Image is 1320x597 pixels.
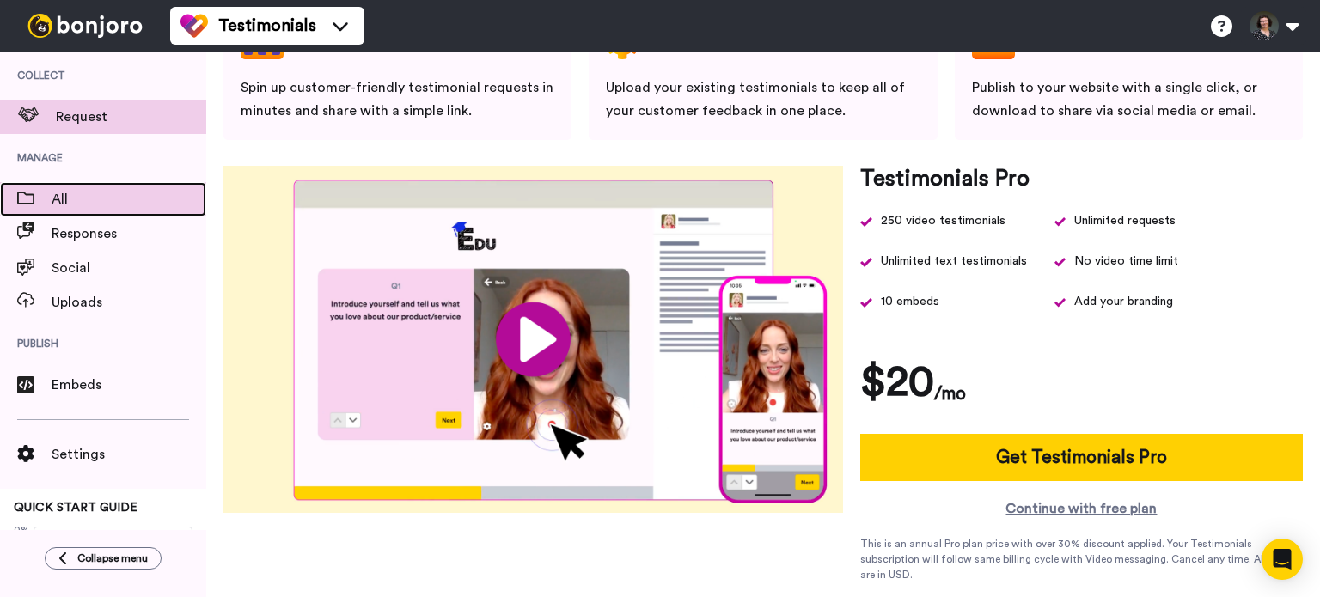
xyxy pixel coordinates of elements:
a: Continue with free plan [860,498,1303,519]
span: 0% [14,523,30,537]
span: Responses [52,223,206,244]
span: No video time limit [1074,250,1178,273]
div: Spin up customer-friendly testimonial requests in minutes and share with a simple link. [241,76,554,123]
div: Upload your existing testimonials to keep all of your customer feedback in one place. [606,76,920,123]
span: Unlimited text testimonials [881,250,1027,273]
div: 250 video testimonials [881,210,1005,233]
span: Add your branding [1074,290,1173,314]
span: Settings [52,444,206,465]
h3: Testimonials Pro [860,166,1030,192]
span: QUICK START GUIDE [14,502,137,514]
span: 10 embeds [881,290,939,314]
button: Collapse menu [45,547,162,570]
div: Publish to your website with a single click, or download to share via social media or email. [972,76,1286,123]
span: Testimonials [218,14,316,38]
div: Unlimited requests [1074,210,1176,233]
span: All [52,189,206,210]
h1: $20 [860,356,934,408]
div: Open Intercom Messenger [1262,539,1303,580]
span: Request [56,107,206,127]
img: bj-logo-header-white.svg [21,14,150,38]
div: Get Testimonials Pro [996,443,1167,472]
span: Uploads [52,292,206,313]
h4: /mo [934,380,966,408]
span: Social [52,258,206,278]
img: tm-color.svg [180,12,208,40]
span: Embeds [52,375,206,395]
span: Collapse menu [77,551,148,565]
div: This is an annual Pro plan price with over 30% discount applied. Your Testimonials subscription w... [860,536,1303,582]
